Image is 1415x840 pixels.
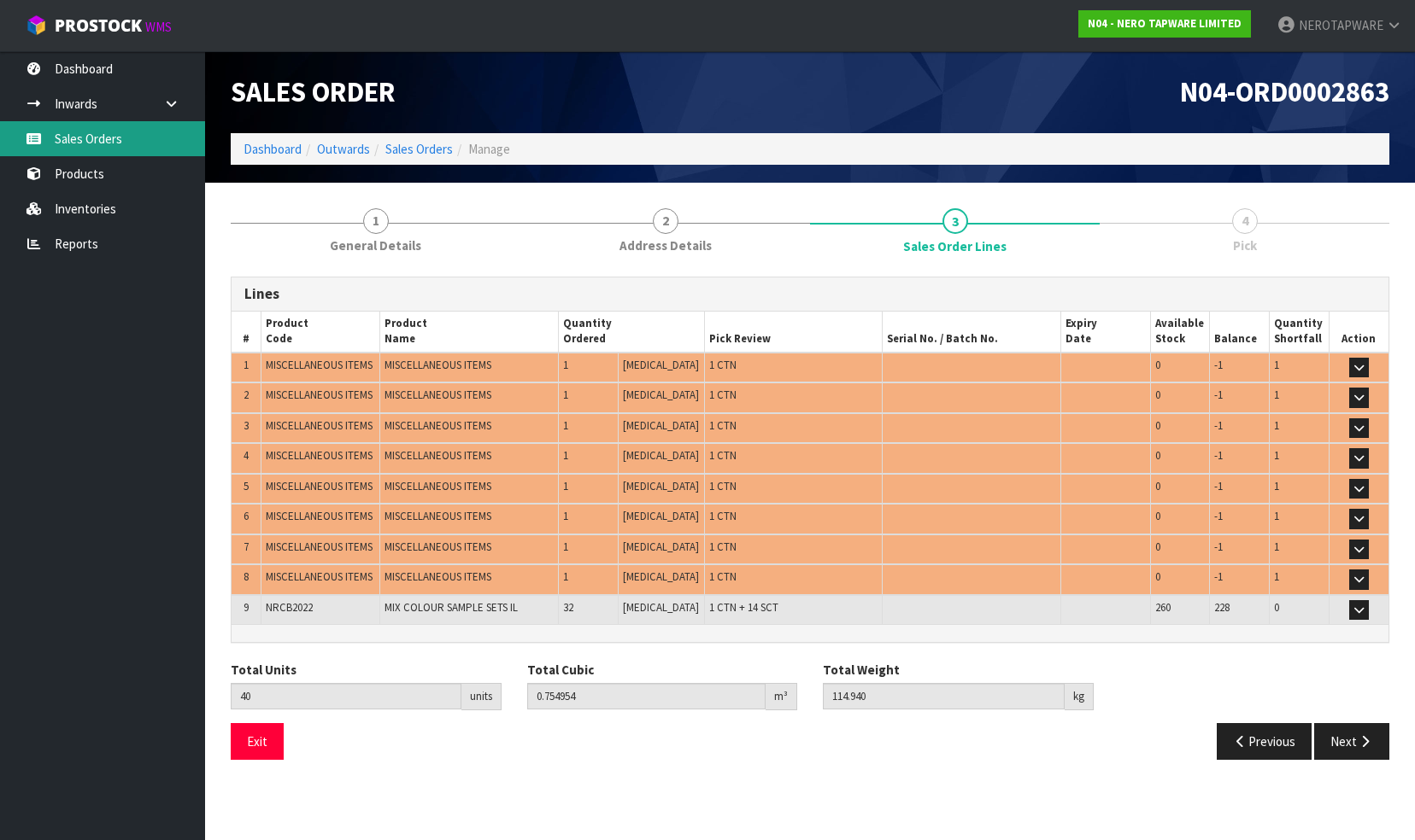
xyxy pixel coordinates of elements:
[1155,509,1160,523] span: 0
[559,312,705,353] th: Quantity Ordered
[1214,388,1223,402] span: -1
[527,683,766,709] input: Total Cubic
[385,448,491,463] span: MISCELLANEOUS ITEMS
[1274,600,1279,615] span: 0
[385,358,491,372] span: MISCELLANEOUS ITEMS
[26,15,47,36] img: cube-alt.png
[563,540,568,554] span: 1
[709,600,778,615] span: 1 CTN + 14 SCT
[623,388,699,402] span: [MEDICAL_DATA]
[1314,723,1389,760] button: Next
[1155,418,1160,433] span: 0
[1155,479,1160,493] span: 0
[823,683,1065,709] input: Total Weight
[266,418,373,433] span: MISCELLANEOUS ITEMS
[266,569,373,584] span: MISCELLANEOUS ITEMS
[623,569,699,584] span: [MEDICAL_DATA]
[709,358,737,372] span: 1 CTN
[527,661,594,679] label: Total Cubic
[623,540,699,554] span: [MEDICAL_DATA]
[1214,509,1223,523] span: -1
[1329,312,1389,353] th: Action
[266,448,373,463] span: MISCELLANEOUS ITEMS
[623,509,699,523] span: [MEDICAL_DATA]
[244,418,249,433] span: 3
[385,388,491,402] span: MISCELLANEOUS ITEMS
[1274,540,1279,554] span: 1
[766,683,797,710] div: m³
[244,540,249,554] span: 7
[619,236,712,254] span: Address Details
[231,683,461,709] input: Total Units
[1214,479,1223,493] span: -1
[380,312,559,353] th: Product Name
[385,569,491,584] span: MISCELLANEOUS ITEMS
[1217,723,1312,760] button: Previous
[623,358,699,372] span: [MEDICAL_DATA]
[1155,600,1171,615] span: 260
[1088,16,1242,31] strong: N04 - NERO TAPWARE LIMITED
[563,358,568,372] span: 1
[903,237,1007,255] span: Sales Order Lines
[1214,600,1230,615] span: 228
[244,388,249,402] span: 2
[385,540,491,554] span: MISCELLANEOUS ITEMS
[231,661,297,679] label: Total Units
[244,448,249,463] span: 4
[461,683,502,710] div: units
[145,19,172,35] small: WMS
[231,74,396,109] span: Sales Order
[709,388,737,402] span: 1 CTN
[266,600,313,615] span: NRCB2022
[709,479,737,493] span: 1 CTN
[1150,312,1210,353] th: Available Stock
[1155,540,1160,554] span: 0
[1232,208,1258,234] span: 4
[266,509,373,523] span: MISCELLANEOUS ITEMS
[1269,312,1329,353] th: Quantity Shortfall
[330,236,421,254] span: General Details
[709,448,737,463] span: 1 CTN
[1214,540,1223,554] span: -1
[385,509,491,523] span: MISCELLANEOUS ITEMS
[709,569,737,584] span: 1 CTN
[385,479,491,493] span: MISCELLANEOUS ITEMS
[1274,479,1279,493] span: 1
[1299,17,1383,33] span: NEROTAPWARE
[563,479,568,493] span: 1
[1210,312,1270,353] th: Balance
[563,448,568,463] span: 1
[1155,388,1160,402] span: 0
[563,418,568,433] span: 1
[1274,448,1279,463] span: 1
[266,479,373,493] span: MISCELLANEOUS ITEMS
[623,448,699,463] span: [MEDICAL_DATA]
[317,141,370,157] a: Outwards
[623,479,699,493] span: [MEDICAL_DATA]
[385,418,491,433] span: MISCELLANEOUS ITEMS
[1061,312,1150,353] th: Expiry Date
[244,286,1376,302] h3: Lines
[244,479,249,493] span: 5
[266,388,373,402] span: MISCELLANEOUS ITEMS
[883,312,1061,353] th: Serial No. / Batch No.
[942,208,968,234] span: 3
[563,600,573,615] span: 32
[1214,569,1223,584] span: -1
[244,600,249,615] span: 9
[231,723,284,760] button: Exit
[385,141,453,157] a: Sales Orders
[55,15,142,37] span: ProStock
[1155,569,1160,584] span: 0
[266,540,373,554] span: MISCELLANEOUS ITEMS
[244,358,249,372] span: 1
[1274,569,1279,584] span: 1
[704,312,883,353] th: Pick Review
[244,141,302,157] a: Dashboard
[244,569,249,584] span: 8
[232,312,261,353] th: #
[709,418,737,433] span: 1 CTN
[261,312,380,353] th: Product Code
[1233,236,1257,254] span: Pick
[363,208,389,234] span: 1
